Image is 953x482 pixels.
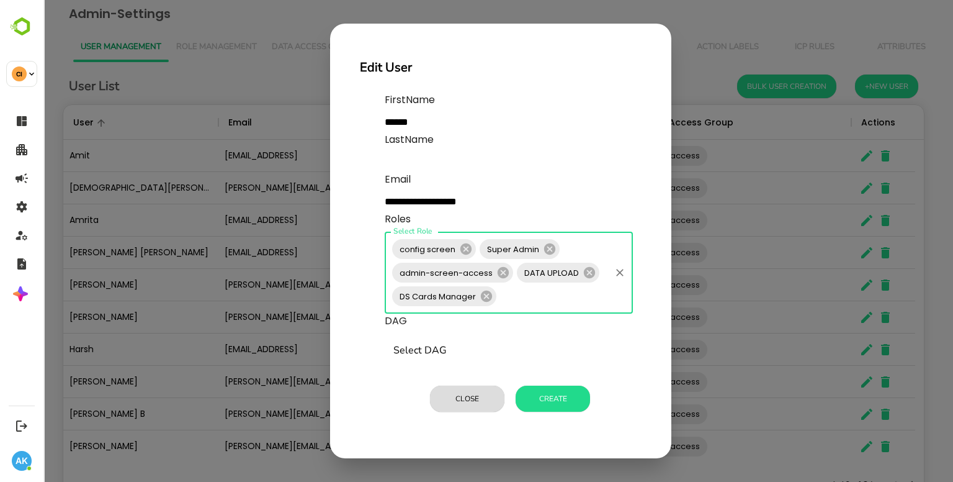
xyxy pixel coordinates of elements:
span: DATA UPLOAD [473,266,543,280]
div: CI [12,66,27,81]
label: Email [341,172,527,187]
label: LastName [341,132,527,147]
span: config screen [349,242,419,257]
button: Clear [568,264,585,281]
label: Select Role [350,226,389,237]
button: Logout [13,417,30,434]
div: Super Admin [436,239,516,259]
label: FirstName [341,93,527,107]
button: Create [472,386,547,412]
label: DAG [341,314,364,329]
div: AK [12,451,32,471]
h2: Edit User [316,58,598,78]
img: BambooboxLogoMark.f1c84d78b4c51b1a7b5f700c9845e183.svg [6,15,38,39]
div: DS Cards Manager [349,286,453,306]
div: config screen [349,239,432,259]
label: Roles [341,212,367,227]
span: DS Cards Manager [349,289,440,304]
button: Close [387,386,461,412]
span: admin-screen-access [349,266,457,280]
span: Super Admin [436,242,503,257]
div: admin-screen-access [349,263,470,283]
div: DATA UPLOAD [473,263,556,283]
